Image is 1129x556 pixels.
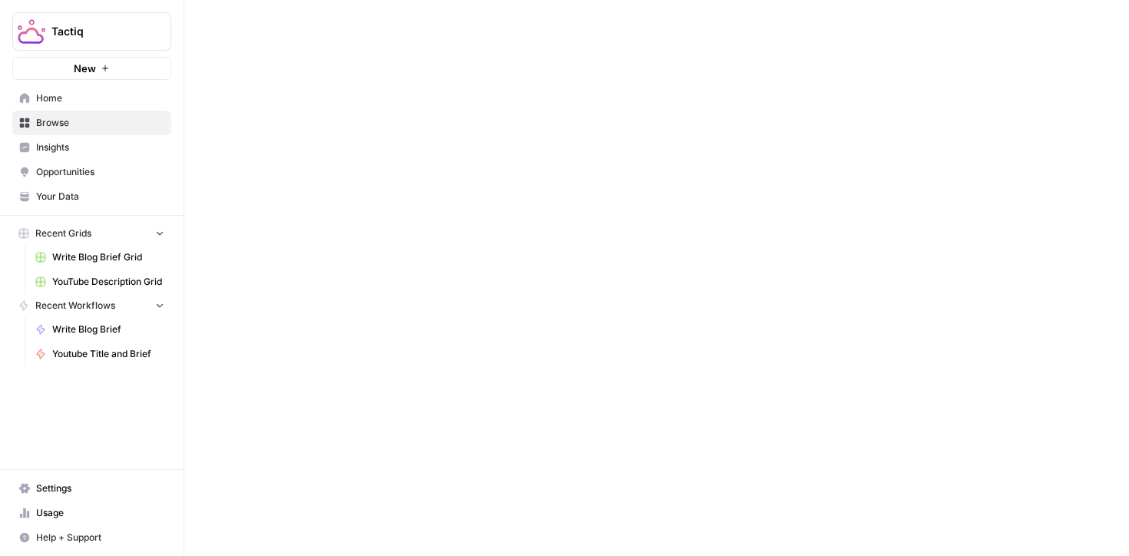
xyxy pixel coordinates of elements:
span: Youtube Title and Brief [52,347,164,361]
button: Help + Support [12,525,171,550]
span: Recent Grids [35,227,91,240]
a: YouTube Description Grid [28,270,171,294]
span: Insights [36,141,164,154]
a: Write Blog Brief [28,317,171,342]
span: Help + Support [36,531,164,544]
span: YouTube Description Grid [52,275,164,289]
span: Tactiq [51,24,144,39]
a: Your Data [12,184,171,209]
span: Write Blog Brief Grid [52,250,164,264]
span: Home [36,91,164,105]
a: Browse [12,111,171,135]
span: Opportunities [36,165,164,179]
span: Recent Workflows [35,299,115,313]
a: Usage [12,501,171,525]
button: Recent Workflows [12,294,171,317]
button: Recent Grids [12,222,171,245]
a: Youtube Title and Brief [28,342,171,366]
span: Usage [36,506,164,520]
a: Insights [12,135,171,160]
span: Browse [36,116,164,130]
span: Your Data [36,190,164,204]
a: Home [12,86,171,111]
a: Settings [12,476,171,501]
a: Write Blog Brief Grid [28,245,171,270]
img: Tactiq Logo [18,18,45,45]
span: Write Blog Brief [52,323,164,336]
span: Settings [36,482,164,495]
button: Workspace: Tactiq [12,12,171,51]
button: New [12,57,171,80]
span: New [74,61,96,76]
a: Opportunities [12,160,171,184]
